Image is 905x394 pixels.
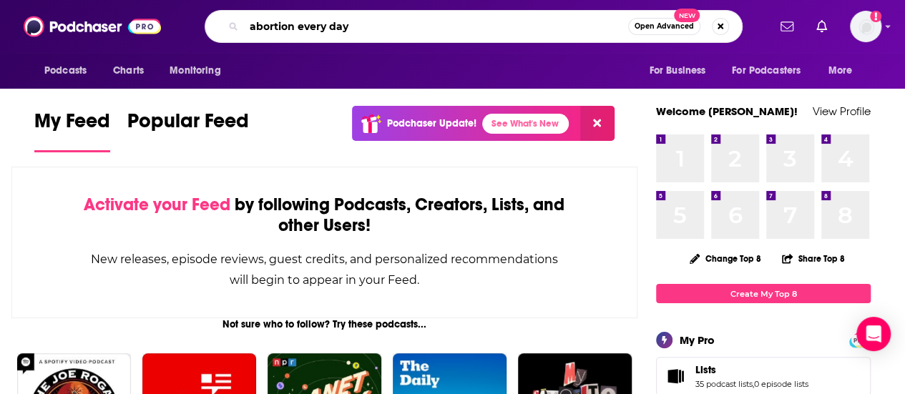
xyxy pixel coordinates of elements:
div: My Pro [680,333,715,347]
div: New releases, episode reviews, guest credits, and personalized recommendations will begin to appe... [84,249,565,290]
a: Welcome [PERSON_NAME]! [656,104,798,118]
button: open menu [723,57,821,84]
span: , [753,379,754,389]
button: open menu [818,57,871,84]
span: PRO [851,335,869,345]
a: 35 podcast lists [695,379,753,389]
button: open menu [160,57,239,84]
div: Search podcasts, credits, & more... [205,10,743,43]
a: Lists [661,366,690,386]
span: My Feed [34,109,110,142]
a: 0 episode lists [754,379,808,389]
a: My Feed [34,109,110,152]
span: Charts [113,61,144,81]
a: Charts [104,57,152,84]
button: Show profile menu [850,11,881,42]
button: Change Top 8 [681,250,770,267]
span: Monitoring [170,61,220,81]
button: open menu [34,57,105,84]
p: Podchaser Update! [387,117,476,129]
span: For Podcasters [732,61,801,81]
a: Show notifications dropdown [775,14,799,39]
span: Activate your Feed [84,194,230,215]
button: Share Top 8 [781,245,846,272]
span: Open Advanced [635,23,694,30]
button: Open AdvancedNew [628,18,700,35]
span: For Business [649,61,705,81]
div: Open Intercom Messenger [856,317,891,351]
div: by following Podcasts, Creators, Lists, and other Users! [84,194,565,236]
a: Create My Top 8 [656,284,871,303]
span: Popular Feed [127,109,249,142]
a: Lists [695,363,808,376]
button: open menu [639,57,723,84]
img: Podchaser - Follow, Share and Rate Podcasts [24,13,161,40]
a: PRO [851,334,869,345]
input: Search podcasts, credits, & more... [244,15,628,38]
span: New [674,9,700,22]
a: See What's New [482,114,569,134]
div: Not sure who to follow? Try these podcasts... [11,318,637,330]
a: Popular Feed [127,109,249,152]
span: Logged in as AtriaBooks [850,11,881,42]
span: Podcasts [44,61,87,81]
svg: Add a profile image [870,11,881,22]
span: More [828,61,853,81]
img: User Profile [850,11,881,42]
a: Show notifications dropdown [811,14,833,39]
span: Lists [695,363,716,376]
a: View Profile [813,104,871,118]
